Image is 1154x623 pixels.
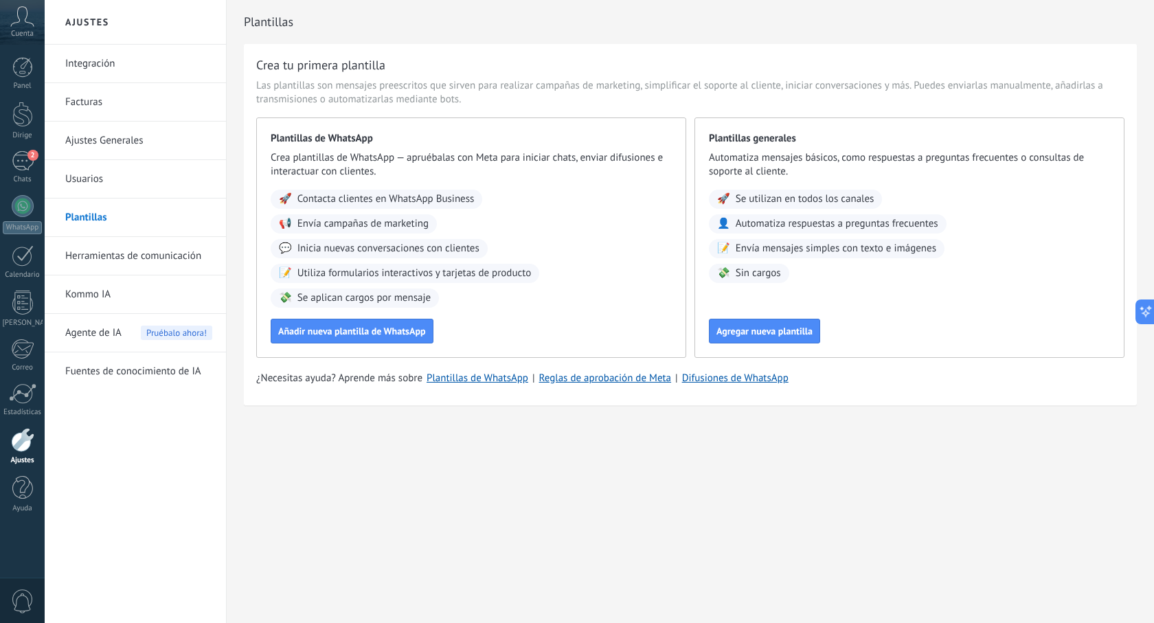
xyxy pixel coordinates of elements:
span: Cuenta [11,30,34,38]
li: Integración [45,45,226,83]
font: Kommo IA [65,288,111,301]
font: Agente de IA [65,326,122,339]
font: 💸 [717,267,730,280]
span: Se aplican cargos por mensaje [297,291,431,305]
li: Agente de IA [45,314,226,352]
a: Agente de IAPruébalo ahora! [65,314,212,352]
font: Chats [13,174,31,184]
font: Plantillas [65,211,106,224]
font: Pruébalo ahora! [146,327,207,339]
div: | | [256,372,1124,385]
li: Kommo IA [45,275,226,314]
font: 🚀 [279,192,292,205]
li: Herramientas de comunicación [45,237,226,275]
font: Facturas [65,95,102,109]
font: [PERSON_NAME] [3,318,57,328]
span: Envía campañas de marketing [297,217,429,231]
h3: Crea tu primera plantilla [256,56,385,73]
span: Contacta clientes en WhatsApp Business [297,192,475,206]
a: Ajustes Generales [65,122,212,160]
li: Plantillas [45,199,226,237]
div: Ayuda [3,504,43,513]
font: Dirige [12,131,32,140]
font: 💸 [279,291,292,304]
span: Automatiza respuestas a preguntas frecuentes [736,217,938,231]
li: Fuentes de conocimiento de IA [45,352,226,390]
font: Usuarios [65,172,103,185]
font: 👤 [717,217,730,230]
font: Ajustes Generales [65,134,144,147]
font: 💬 [279,242,292,255]
font: Calendario [5,270,39,280]
span: Plantillas de WhatsApp [271,132,672,146]
a: Kommo IA [65,275,212,314]
span: Envía mensajes simples con texto e imágenes [736,242,936,256]
font: WhatsApp [6,223,38,232]
span: Crea plantillas de WhatsApp — apruébalas con Meta para iniciar chats, enviar difusiones e interac... [271,151,672,179]
font: Correo [12,363,33,372]
li: Ajustes Generales [45,122,226,160]
font: Fuentes de conocimiento de IA [65,365,201,378]
font: Herramientas de comunicación [65,249,201,262]
font: 📝 [717,242,730,255]
button: Añadir nueva plantilla de WhatsApp [271,319,433,343]
a: Plantillas de WhatsApp [427,372,528,385]
a: Fuentes de conocimiento de IA [65,352,212,391]
font: Plantillas [244,14,293,30]
button: Agregar nueva plantilla [709,319,820,343]
a: Plantillas [65,199,212,237]
font: 📢 [279,217,292,230]
font: 2 [31,150,35,159]
a: Difusiones de WhatsApp [682,372,789,385]
a: Herramientas de comunicación [65,237,212,275]
li: Usuarios [45,160,226,199]
span: Automatiza mensajes básicos, como respuestas a preguntas frecuentes o consultas de soporte al cli... [709,151,1110,179]
font: 🚀 [717,192,730,205]
a: Reglas de aprobación de Meta [539,372,672,385]
font: 📝 [279,267,292,280]
font: Panel [13,81,31,91]
a: Integración [65,45,212,83]
span: Se utilizan en todos los canales [736,192,874,206]
font: Agregar nueva plantilla [716,325,813,337]
div: Ajustes [3,456,43,465]
font: Ajustes [65,16,109,28]
font: Integración [65,57,115,70]
li: Facturas [45,83,226,122]
span: Utiliza formularios interactivos y tarjetas de producto [297,267,532,280]
span: Sin cargos [736,267,781,280]
span: ¿Necesitas ayuda? Aprende más sobre [256,372,422,385]
span: Plantillas generales [709,132,1110,146]
a: Facturas [65,83,212,122]
span: Las plantillas son mensajes preescritos que sirven para realizar campañas de marketing, simplific... [256,79,1124,106]
a: Usuarios [65,160,212,199]
span: Inicia nuevas conversaciones con clientes [297,242,479,256]
div: Estadísticas [3,408,43,417]
span: Añadir nueva plantilla de WhatsApp [278,326,426,336]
